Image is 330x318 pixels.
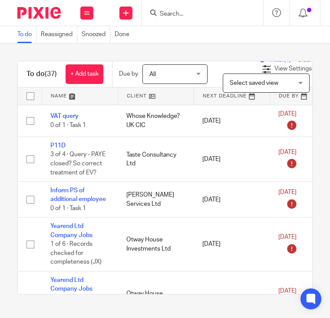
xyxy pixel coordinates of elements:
span: Select saved view [230,80,278,86]
a: Done [115,26,134,43]
span: All [149,71,156,77]
h1: To do [26,70,57,79]
td: [DATE] [194,218,270,271]
span: [DATE] [278,149,297,155]
span: [DATE] [278,288,297,294]
a: VAT query [50,113,79,119]
td: [DATE] [194,137,270,182]
span: 1 of 6 · Records checked for completeness (JX) [50,241,102,265]
input: Search [159,10,237,18]
a: Clear [297,57,312,63]
span: [DATE] [278,190,297,196]
p: Due by [119,70,138,78]
a: Yearend Ltd Company Jobs [50,277,92,292]
span: (1) [284,57,291,63]
a: To do [17,26,36,43]
span: [DATE] [278,234,297,240]
img: Pixie [17,7,61,19]
a: Snoozed [82,26,110,43]
td: Otway House Investments Ltd [118,218,194,271]
a: + Add task [66,64,103,84]
span: 0 of 1 · Task 1 [50,122,86,128]
a: Reassigned [41,26,77,43]
a: Inform PS of additional employee [50,187,106,202]
span: (37) [45,70,57,77]
span: Filter [270,57,297,63]
td: [DATE] [194,105,270,137]
td: [PERSON_NAME] Services Ltd [118,182,194,218]
span: [DATE] [278,111,297,117]
td: Taste Consultancy Ltd [118,137,194,182]
span: View Settings [274,66,312,72]
a: P11D [50,143,66,149]
span: 3 of 4 · Query - PAYE closed? So correct treatment of EV? [50,152,106,176]
td: [DATE] [194,182,270,218]
td: Whose Knowledge? UK CIC [118,105,194,137]
a: Yearend Ltd Company Jobs [50,223,92,238]
span: 0 of 1 · Task 1 [50,205,86,211]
